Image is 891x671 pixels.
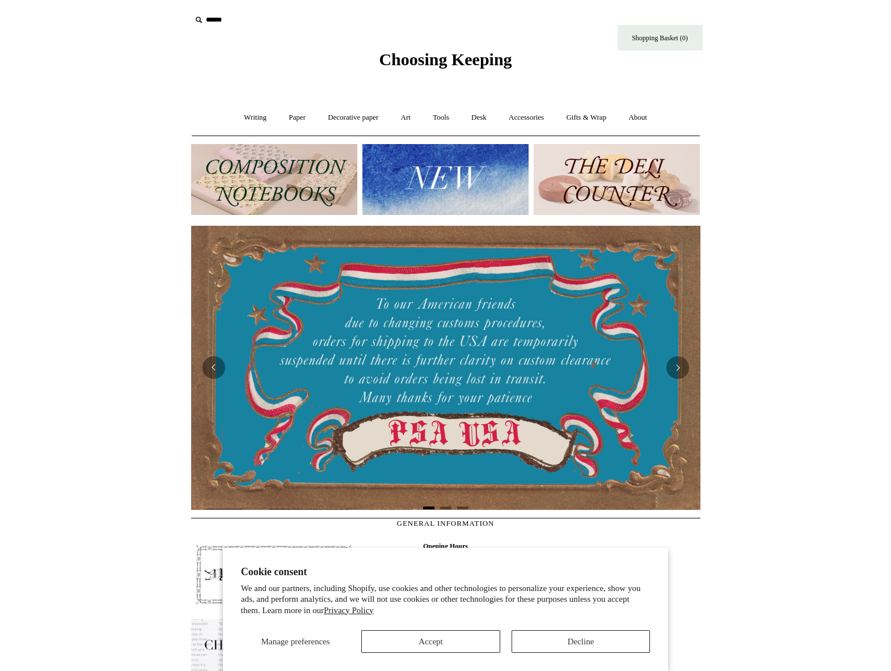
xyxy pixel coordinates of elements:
[362,144,529,215] img: New.jpg__PID:f73bdf93-380a-4a35-bcfe-7823039498e1
[512,630,651,653] button: Decline
[556,103,616,133] a: Gifts & Wrap
[261,637,330,646] span: Manage preferences
[202,356,225,379] button: Previous
[461,103,497,133] a: Desk
[318,103,389,133] a: Decorative paper
[391,103,421,133] a: Art
[499,103,554,133] a: Accessories
[423,507,434,509] button: Page 1
[423,103,459,133] a: Tools
[457,507,468,509] button: Page 3
[191,539,356,610] img: pf-4db91bb9--1305-Newsletter-Button_1200x.jpg
[379,59,512,67] a: Choosing Keeping
[234,103,277,133] a: Writing
[440,507,451,509] button: Page 2
[241,583,651,617] p: We and our partners, including Shopify, use cookies and other technologies to personalize your ex...
[191,226,700,509] img: USA PSA .jpg__PID:33428022-6587-48b7-8b57-d7eefc91f15a
[379,50,512,69] span: Choosing Keeping
[278,103,316,133] a: Paper
[241,566,651,578] h2: Cookie consent
[324,606,374,615] a: Privacy Policy
[241,630,351,653] button: Manage preferences
[666,356,689,379] button: Next
[397,519,495,527] span: GENERAL INFORMATION
[363,539,527,648] span: [DATE] - [DATE]: 10:30am - 5:30pm [DATE]: 10.30am - 6pm [DATE]: 11.30am - 5.30pm 020 7613 3842
[618,25,703,50] a: Shopping Basket (0)
[361,630,500,653] button: Accept
[534,144,700,215] img: The Deli Counter
[423,542,468,550] b: Opening Hours
[191,144,357,215] img: 202302 Composition ledgers.jpg__PID:69722ee6-fa44-49dd-a067-31375e5d54ec
[618,103,657,133] a: About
